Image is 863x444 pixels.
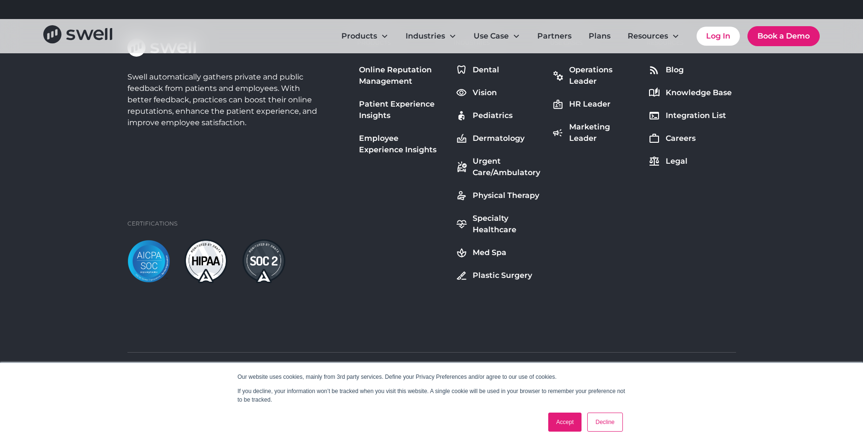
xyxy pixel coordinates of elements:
img: soc2-dark.png [242,239,285,283]
a: Book a Demo [747,26,820,46]
div: Pediatrics [473,110,513,121]
a: Patient Experience Insights [357,97,446,123]
a: Blog [647,62,734,78]
div: HR Leader [569,99,611,110]
a: Plans [581,27,618,46]
div: Products [334,27,396,46]
a: Specialty Healthcare [454,211,543,237]
div: Certifications [127,219,177,228]
a: Decline [587,413,622,432]
a: Accept [548,413,582,432]
a: Operations Leader [550,62,639,89]
a: Careers [647,131,734,146]
div: Dental [473,64,499,76]
a: Legal [647,154,734,169]
div: Careers [666,133,696,144]
a: Vision [454,85,543,100]
img: hipaa-light.png [184,239,227,283]
div: Vision [473,87,497,99]
div: Employee Experience Insights [359,133,444,156]
a: Knowledge Base [647,85,734,100]
a: Plastic Surgery [454,268,543,283]
a: Log In [697,27,740,46]
div: Use Case [466,27,528,46]
a: Urgent Care/Ambulatory [454,154,543,180]
a: home [43,25,112,47]
iframe: Chat Widget [696,341,863,444]
div: Online Reputation Management [359,64,444,87]
a: Marketing Leader [550,119,639,146]
div: Blog [666,64,684,76]
a: Partners [530,27,579,46]
div: Physical Therapy [473,190,539,201]
a: Physical Therapy [454,188,543,203]
a: Dental [454,62,543,78]
a: Employee Experience Insights [357,131,446,158]
div: Industries [398,27,464,46]
div: Plastic Surgery [473,270,532,281]
div: Use Case [474,30,509,42]
div: Integration List [666,110,726,121]
div: Industries [406,30,445,42]
div: Swell automatically gathers private and public feedback from patients and employees. With better ... [127,71,321,128]
a: Pediatrics [454,108,543,123]
div: Urgent Care/Ambulatory [473,156,541,178]
a: Med Spa [454,245,543,260]
p: If you decline, your information won’t be tracked when you visit this website. A single cookie wi... [238,387,626,404]
div: Products [341,30,377,42]
div: Operations Leader [569,64,637,87]
div: Marketing Leader [569,121,637,144]
a: Dermatology [454,131,543,146]
div: Patient Experience Insights [359,99,444,121]
a: Integration List [647,108,734,123]
div: Med Spa [473,247,506,258]
a: Online Reputation Management [357,62,446,89]
div: Knowledge Base [666,87,732,99]
p: Our website uses cookies, mainly from 3rd party services. Define your Privacy Preferences and/or ... [238,373,626,381]
a: HR Leader [550,97,639,112]
div: Specialty Healthcare [473,213,541,236]
div: Dermatology [473,133,524,144]
div: Resources [628,30,668,42]
div: Legal [666,156,688,167]
div: Resources [620,27,687,46]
